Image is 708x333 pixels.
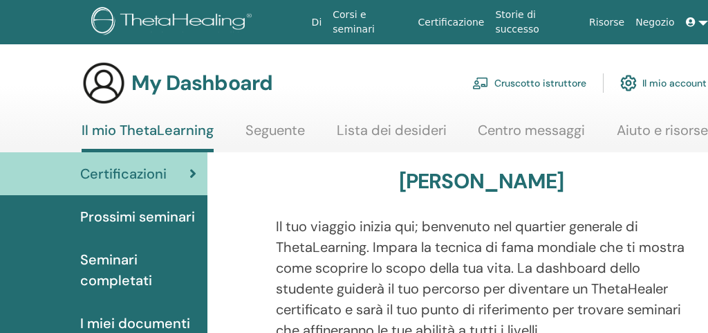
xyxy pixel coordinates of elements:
h3: [PERSON_NAME] [399,169,564,194]
a: Certificazione [413,10,490,35]
span: Prossimi seminari [80,206,195,227]
span: Seminari completati [80,249,196,291]
a: Risorse [584,10,630,35]
a: Di [306,10,328,35]
a: Negozio [630,10,680,35]
a: Storie di successo [490,2,584,42]
img: cog.svg [620,71,637,95]
span: Certificazioni [80,163,167,184]
img: logo.png [91,7,257,38]
a: Cruscotto istruttore [472,68,586,98]
img: generic-user-icon.jpg [82,61,126,105]
h3: My Dashboard [131,71,272,96]
a: Centro messaggi [478,122,585,149]
a: Il mio ThetaLearning [82,122,214,152]
a: Corsi e seminari [327,2,412,42]
a: Seguente [245,122,305,149]
a: Aiuto e risorse [617,122,708,149]
img: chalkboard-teacher.svg [472,77,489,89]
a: Il mio account [620,68,707,98]
a: Lista dei desideri [337,122,447,149]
